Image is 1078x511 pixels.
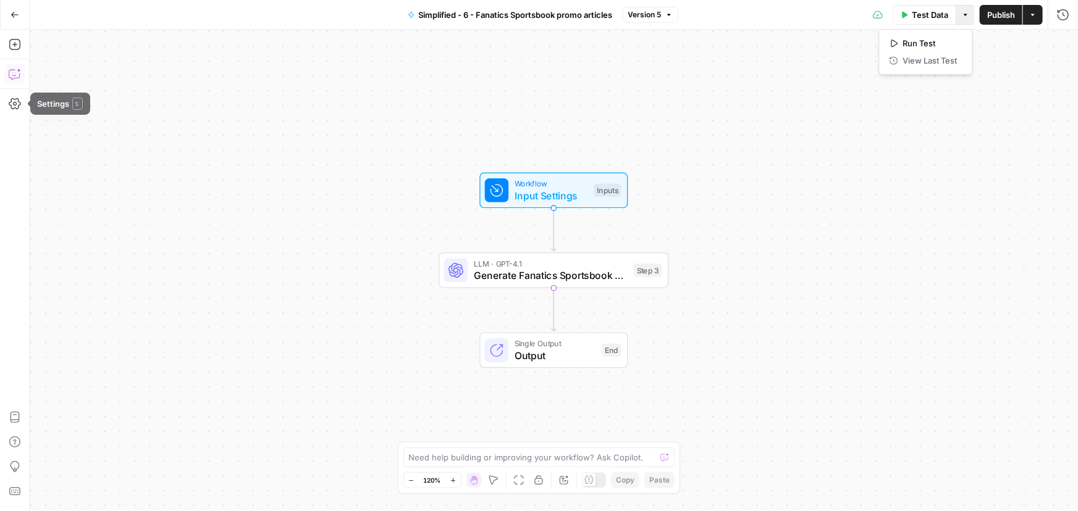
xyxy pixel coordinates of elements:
button: Paste [644,472,675,488]
span: Simplified - 6 - Fanatics Sportsbook promo articles [419,9,613,21]
div: LLM · GPT-4.1Generate Fanatics Sportsbook articlesStep 3 [439,252,669,288]
span: Publish [987,9,1015,21]
span: 120% [424,475,441,485]
div: End [602,344,621,357]
g: Edge from start to step_3 [552,208,556,251]
span: Run Test [903,37,958,49]
g: Edge from step_3 to end [552,288,556,331]
div: Inputs [594,184,621,197]
span: Generate Fanatics Sportsbook articles [474,268,628,283]
button: Publish [980,5,1022,25]
button: Copy [611,472,639,488]
div: WorkflowInput SettingsInputs [439,173,669,209]
span: LLM · GPT-4.1 [474,258,628,270]
span: Output [515,348,596,363]
span: View Last Test [903,54,958,67]
span: Workflow [515,178,588,189]
div: Single OutputOutputEnd [439,333,669,368]
span: Version 5 [628,9,662,20]
button: Simplified - 6 - Fanatics Sportsbook promo articles [400,5,620,25]
button: Version 5 [623,7,678,23]
span: Copy [616,475,634,486]
span: Input Settings [515,188,588,203]
span: Single Output [515,338,596,349]
span: Paste [649,475,670,486]
button: Test Data [893,5,956,25]
span: Test Data [912,9,948,21]
div: Step 3 [634,264,662,277]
